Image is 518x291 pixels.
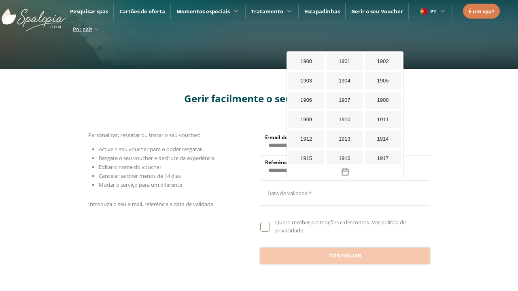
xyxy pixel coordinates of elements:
div: 1917 [365,150,401,167]
div: 1904 [327,72,363,89]
div: 1911 [365,111,401,128]
div: 1902 [365,53,401,70]
div: 1900 [288,53,324,70]
a: Ver política de privacidade [275,219,405,234]
button: Continuar [260,248,430,264]
div: 1916 [327,150,363,167]
a: Gerir o seu Voucher [351,8,403,15]
div: 1913 [327,131,363,148]
a: Pesquisar spas [70,8,108,15]
a: Escapadinhas [304,8,340,15]
a: É um spa? [469,7,494,16]
div: 1910 [327,111,363,128]
span: Personalizar, resgatar ou trocar o seu voucher: [88,131,200,139]
span: Mudar o serviço para um diferente [99,181,182,188]
span: Editar o nome do voucher [99,163,161,171]
div: 1914 [365,131,401,148]
div: 1903 [288,72,324,89]
button: Toggle overlay [287,164,403,179]
span: Cancelar se tiver menos de 14 dias [99,172,181,179]
span: Introduza o seu e-mail, referência e data de validade [88,200,213,208]
div: 1909 [288,111,324,128]
span: Gerir facilmente o seu voucher [184,92,334,105]
span: Active o seu voucher para o poder resgatar. [99,145,203,153]
span: Por país [73,25,92,33]
img: ImgLogoSpalopia.BvClDcEz.svg [2,1,65,32]
div: 1915 [288,150,324,167]
div: 1912 [288,131,324,148]
span: Continuar [329,252,361,260]
span: Quero receber promoções e descontos. [275,219,370,226]
a: Cartões de oferta [119,8,165,15]
div: 1905 [365,72,401,89]
div: 1908 [365,92,401,109]
div: 1901 [327,53,363,70]
span: É um spa? [469,8,494,15]
div: 1906 [288,92,324,109]
span: Resgate o seu voucher e desfrute da experiência [99,154,214,162]
div: 1907 [327,92,363,109]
